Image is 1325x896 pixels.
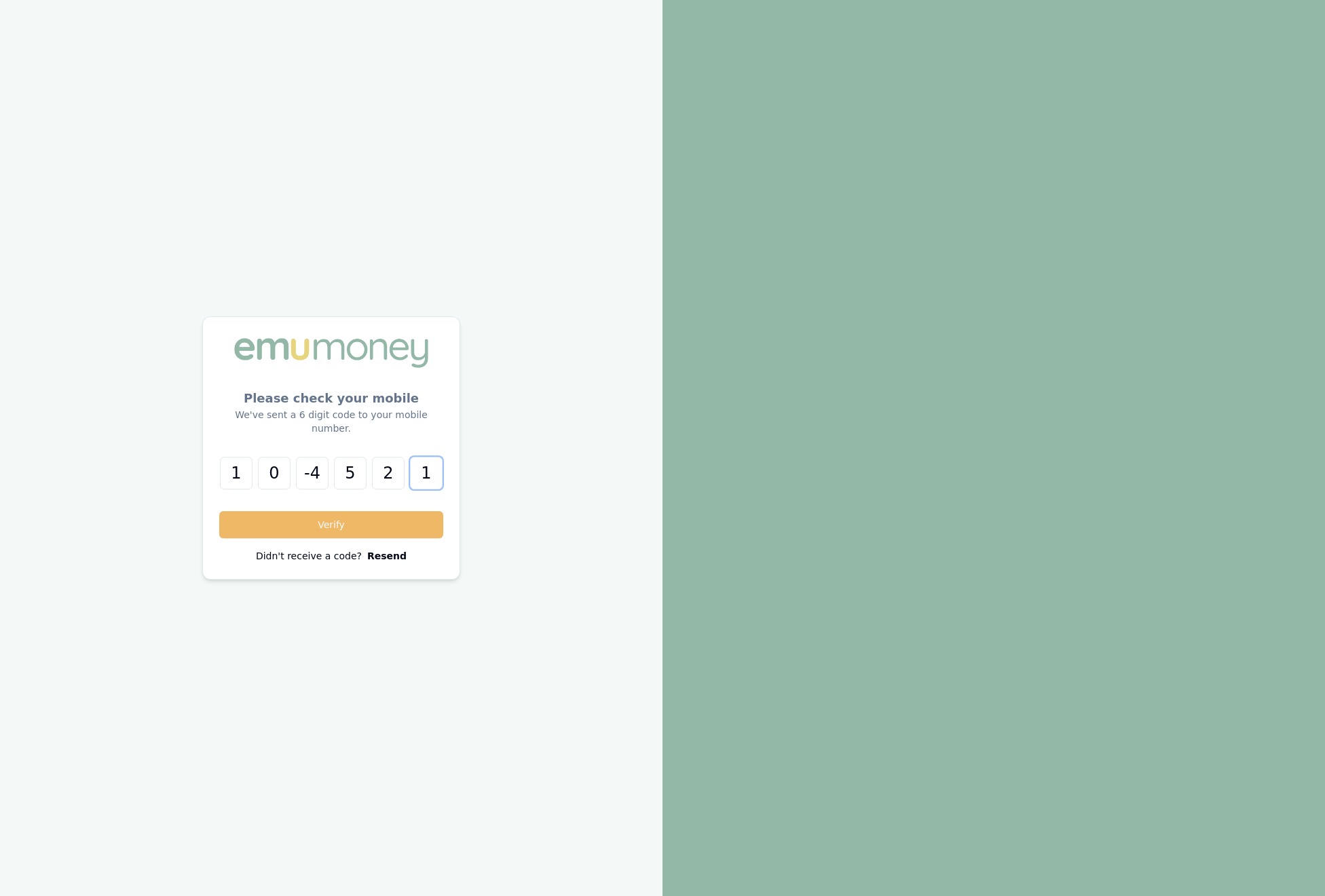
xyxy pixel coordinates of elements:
[219,408,443,435] p: We've sent a 6 digit code to your mobile number.
[229,333,433,373] img: Emu Money
[256,549,362,563] p: Didn't receive a code?
[367,549,407,563] p: Resend
[219,389,443,408] p: Please check your mobile
[219,511,443,538] button: Verify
